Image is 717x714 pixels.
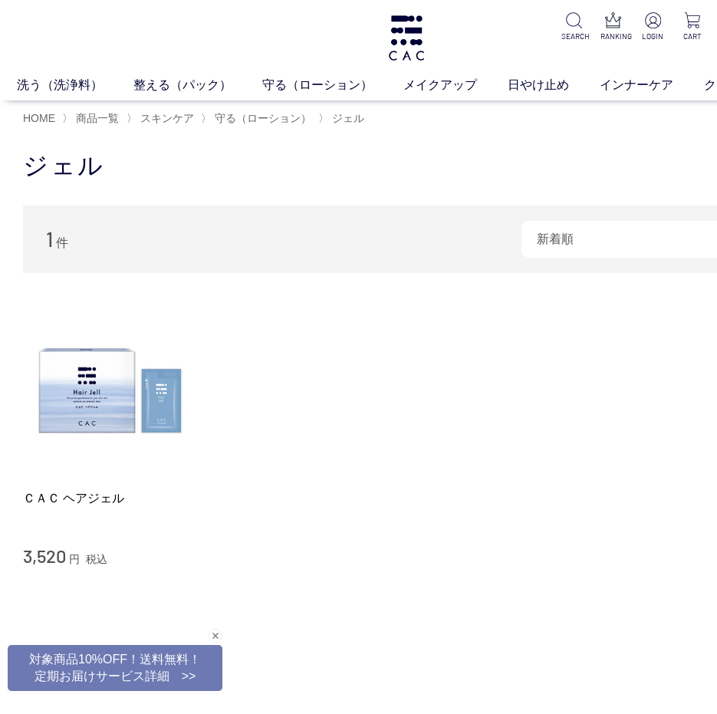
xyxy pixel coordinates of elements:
p: SEARCH [561,31,587,42]
li: 〉 [318,111,368,126]
a: ジェル [329,112,364,124]
li: 〉 [201,111,315,126]
a: LOGIN [640,12,666,42]
span: 円 [69,553,80,565]
img: ＣＡＣ ヘアジェル [23,304,198,479]
li: 〉 [62,111,123,126]
span: 税込 [86,553,107,565]
span: 件 [56,236,68,249]
p: RANKING [600,31,626,42]
a: SEARCH [561,12,587,42]
span: 1 [46,227,53,251]
p: CART [679,31,705,42]
img: logo [386,15,426,61]
a: 守る（ローション） [262,76,403,94]
a: インナーケア [600,76,704,94]
span: ジェル [332,112,364,124]
a: メイクアップ [403,76,508,94]
a: ＣＡＣ ヘアジェル [23,490,198,506]
span: 商品一覧 [76,112,119,124]
a: 商品一覧 [73,112,119,124]
a: CART [679,12,705,42]
a: RANKING [600,12,626,42]
a: スキンケア [137,112,194,124]
a: 洗う（洗浄料） [17,76,133,94]
a: 整える（パック） [133,76,262,94]
li: 〉 [127,111,198,126]
a: HOME [23,112,55,124]
a: 守る（ローション） [212,112,311,124]
a: 日やけ止め [508,76,600,94]
span: 3,520 [23,545,66,567]
p: LOGIN [640,31,666,42]
span: スキンケア [140,112,194,124]
span: 守る（ローション） [215,112,311,124]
